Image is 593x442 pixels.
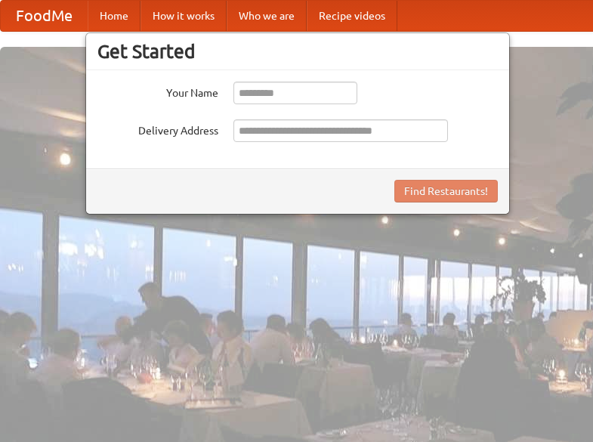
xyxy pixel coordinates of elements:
[307,1,397,31] a: Recipe videos
[1,1,88,31] a: FoodMe
[227,1,307,31] a: Who we are
[97,40,498,63] h3: Get Started
[97,119,218,138] label: Delivery Address
[394,180,498,202] button: Find Restaurants!
[97,82,218,100] label: Your Name
[141,1,227,31] a: How it works
[88,1,141,31] a: Home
